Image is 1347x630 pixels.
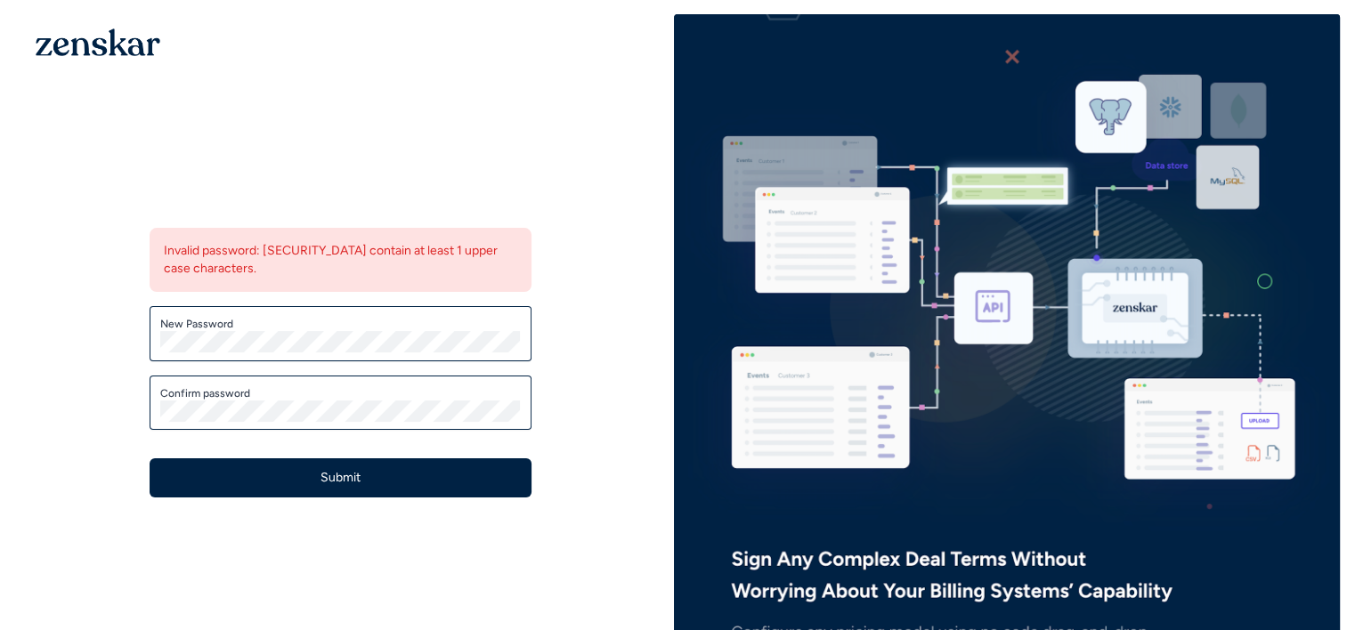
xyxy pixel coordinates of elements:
label: New Password [160,317,521,331]
button: Submit [150,458,531,497]
img: 1OGAJ2xQqyY4LXKgY66KYq0eOWRCkrZdAb3gUhuVAqdWPZE9SRJmCz+oDMSn4zDLXe31Ii730ItAGKgCKgCCgCikA4Av8PJUP... [36,28,160,56]
div: Invalid password: [SECURITY_DATA] contain at least 1 upper case characters. [150,228,531,292]
label: Confirm password [160,386,521,400]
